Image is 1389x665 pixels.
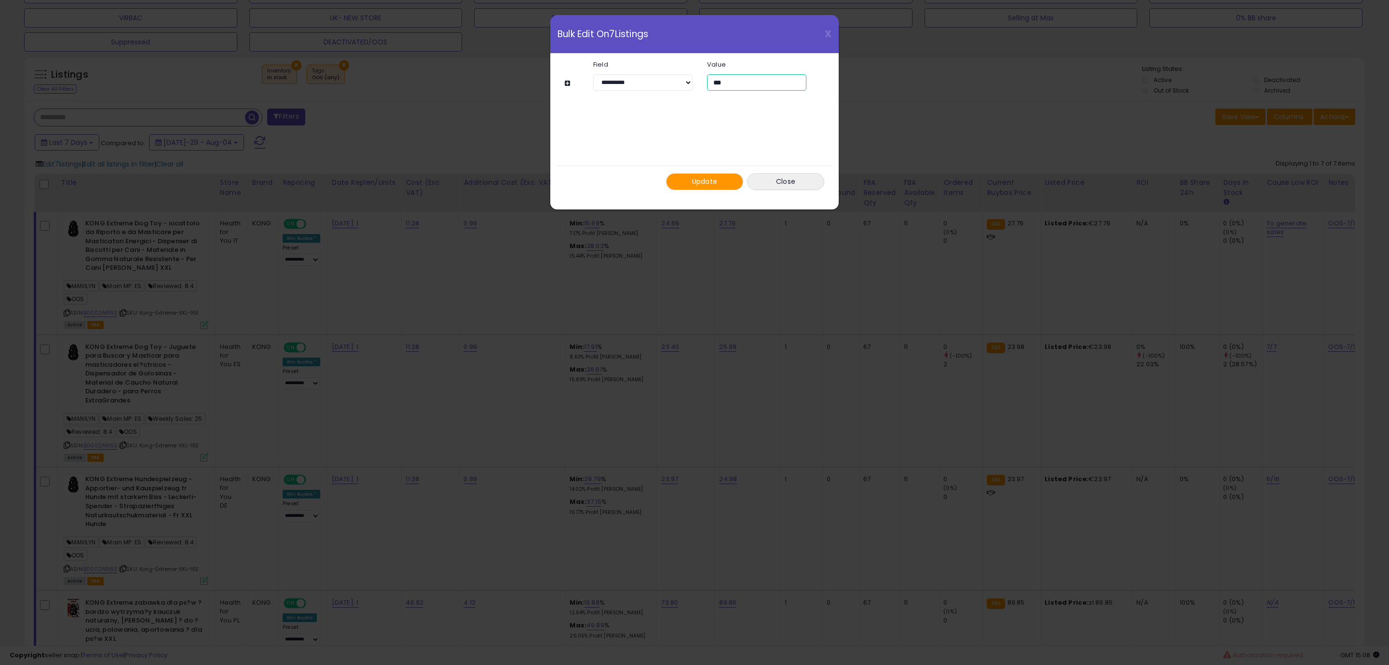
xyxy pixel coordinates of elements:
button: Close [747,173,824,190]
span: X [825,27,831,41]
label: Value [700,61,814,68]
label: Field [586,61,700,68]
span: Update [692,177,718,186]
span: Bulk Edit On 7 Listings [558,29,648,39]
